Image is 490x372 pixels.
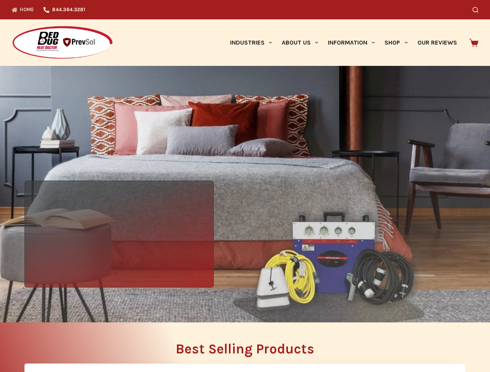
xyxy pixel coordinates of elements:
[380,19,412,66] a: Shop
[412,19,462,66] a: Our Reviews
[12,26,113,60] img: Prevsol/Bed Bug Heat Doctor
[473,7,478,13] button: Search
[24,342,466,356] h2: Best Selling Products
[277,19,323,66] a: About Us
[225,19,277,66] a: Industries
[323,19,380,66] a: Information
[225,19,462,66] nav: Primary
